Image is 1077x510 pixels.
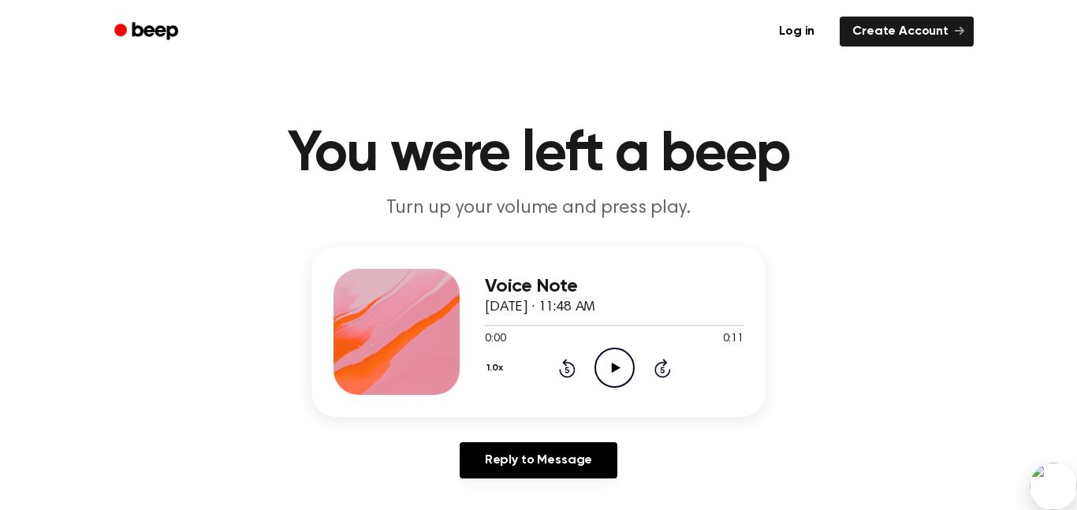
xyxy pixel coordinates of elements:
[460,442,617,478] a: Reply to Message
[840,17,974,47] a: Create Account
[485,355,509,382] button: 1.0x
[723,331,743,348] span: 0:11
[485,331,505,348] span: 0:00
[135,126,942,183] h1: You were left a beep
[485,300,595,315] span: [DATE] · 11:48 AM
[763,13,830,50] a: Log in
[236,195,841,221] p: Turn up your volume and press play.
[103,17,192,47] a: Beep
[1030,463,1077,510] img: bubble.svg
[485,276,743,297] h3: Voice Note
